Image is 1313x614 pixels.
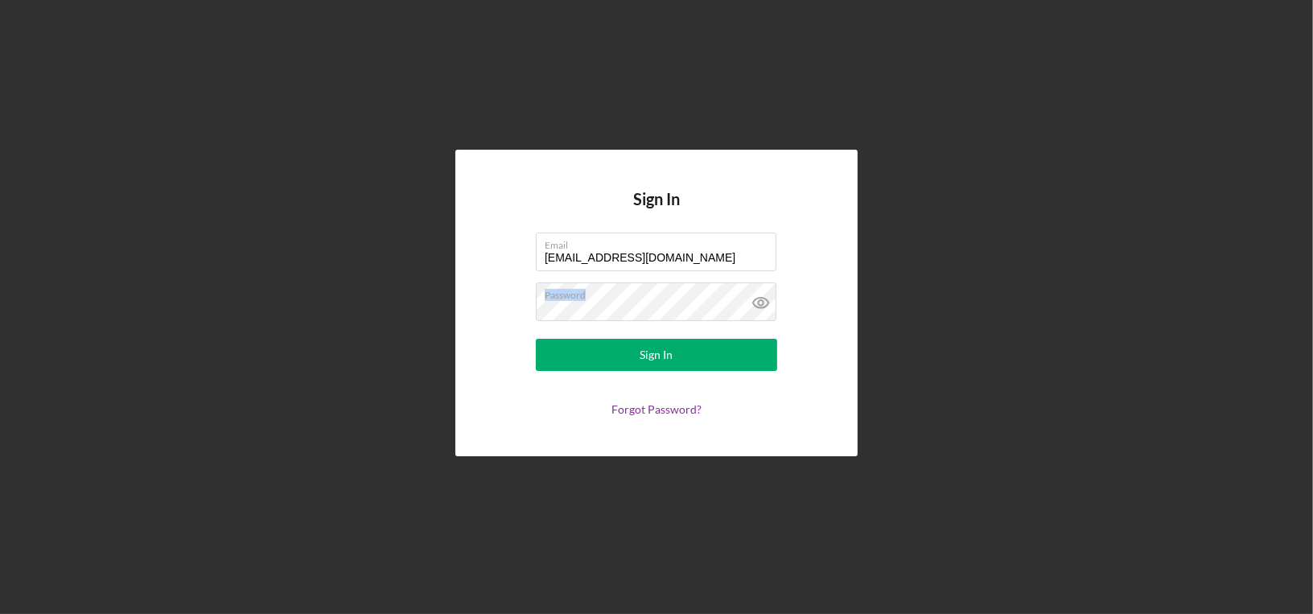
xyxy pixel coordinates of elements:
[640,339,673,371] div: Sign In
[545,233,776,251] label: Email
[611,402,702,416] a: Forgot Password?
[536,339,777,371] button: Sign In
[545,283,776,301] label: Password
[633,190,680,233] h4: Sign In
